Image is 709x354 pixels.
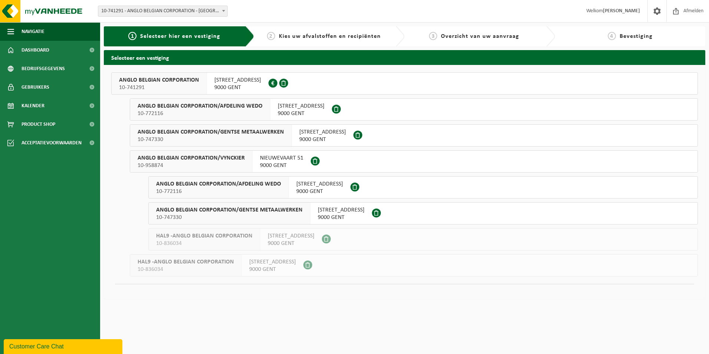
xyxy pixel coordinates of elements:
[128,32,136,40] span: 1
[138,110,263,117] span: 10-772116
[138,136,284,143] span: 10-747330
[22,41,49,59] span: Dashboard
[441,33,519,39] span: Overzicht van uw aanvraag
[279,33,381,39] span: Kies uw afvalstoffen en recipiënten
[104,50,705,65] h2: Selecteer een vestiging
[214,76,261,84] span: [STREET_ADDRESS]
[608,32,616,40] span: 4
[299,128,346,136] span: [STREET_ADDRESS]
[119,76,199,84] span: ANGLO BELGIAN CORPORATION
[22,22,44,41] span: Navigatie
[249,266,296,273] span: 9000 GENT
[130,150,698,173] button: ANGLO BELGIAN CORPORATION/VYNCKIER 10-958874 NIEUWEVAART 519000 GENT
[260,162,303,169] span: 9000 GENT
[260,154,303,162] span: NIEUWEVAART 51
[429,32,437,40] span: 3
[156,206,303,214] span: ANGLO BELGIAN CORPORATION/GENTSE METAALWERKEN
[98,6,228,17] span: 10-741291 - ANGLO BELGIAN CORPORATION - GENT
[603,8,640,14] strong: [PERSON_NAME]
[318,206,365,214] span: [STREET_ADDRESS]
[22,59,65,78] span: Bedrijfsgegevens
[620,33,653,39] span: Bevestiging
[138,266,234,273] span: 10-836034
[214,84,261,91] span: 9000 GENT
[267,32,275,40] span: 2
[119,84,199,91] span: 10-741291
[278,102,324,110] span: [STREET_ADDRESS]
[138,258,234,266] span: HAL9 -ANGLO BELGIAN CORPORATION
[138,128,284,136] span: ANGLO BELGIAN CORPORATION/GENTSE METAALWERKEN
[268,232,314,240] span: [STREET_ADDRESS]
[138,154,245,162] span: ANGLO BELGIAN CORPORATION/VYNCKIER
[98,6,227,16] span: 10-741291 - ANGLO BELGIAN CORPORATION - GENT
[22,78,49,96] span: Gebruikers
[130,124,698,147] button: ANGLO BELGIAN CORPORATION/GENTSE METAALWERKEN 10-747330 [STREET_ADDRESS]9000 GENT
[156,240,253,247] span: 10-836034
[138,162,245,169] span: 10-958874
[318,214,365,221] span: 9000 GENT
[156,232,253,240] span: HAL9 -ANGLO BELGIAN CORPORATION
[140,33,220,39] span: Selecteer hier een vestiging
[22,96,44,115] span: Kalender
[156,214,303,221] span: 10-747330
[278,110,324,117] span: 9000 GENT
[299,136,346,143] span: 9000 GENT
[130,98,698,121] button: ANGLO BELGIAN CORPORATION/AFDELING WEDO 10-772116 [STREET_ADDRESS]9000 GENT
[22,134,82,152] span: Acceptatievoorwaarden
[4,338,124,354] iframe: chat widget
[138,102,263,110] span: ANGLO BELGIAN CORPORATION/AFDELING WEDO
[111,72,698,95] button: ANGLO BELGIAN CORPORATION 10-741291 [STREET_ADDRESS]9000 GENT
[148,176,698,199] button: ANGLO BELGIAN CORPORATION/AFDELING WEDO 10-772116 [STREET_ADDRESS]9000 GENT
[156,188,281,195] span: 10-772116
[296,188,343,195] span: 9000 GENT
[249,258,296,266] span: [STREET_ADDRESS]
[296,180,343,188] span: [STREET_ADDRESS]
[148,202,698,224] button: ANGLO BELGIAN CORPORATION/GENTSE METAALWERKEN 10-747330 [STREET_ADDRESS]9000 GENT
[22,115,55,134] span: Product Shop
[156,180,281,188] span: ANGLO BELGIAN CORPORATION/AFDELING WEDO
[268,240,314,247] span: 9000 GENT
